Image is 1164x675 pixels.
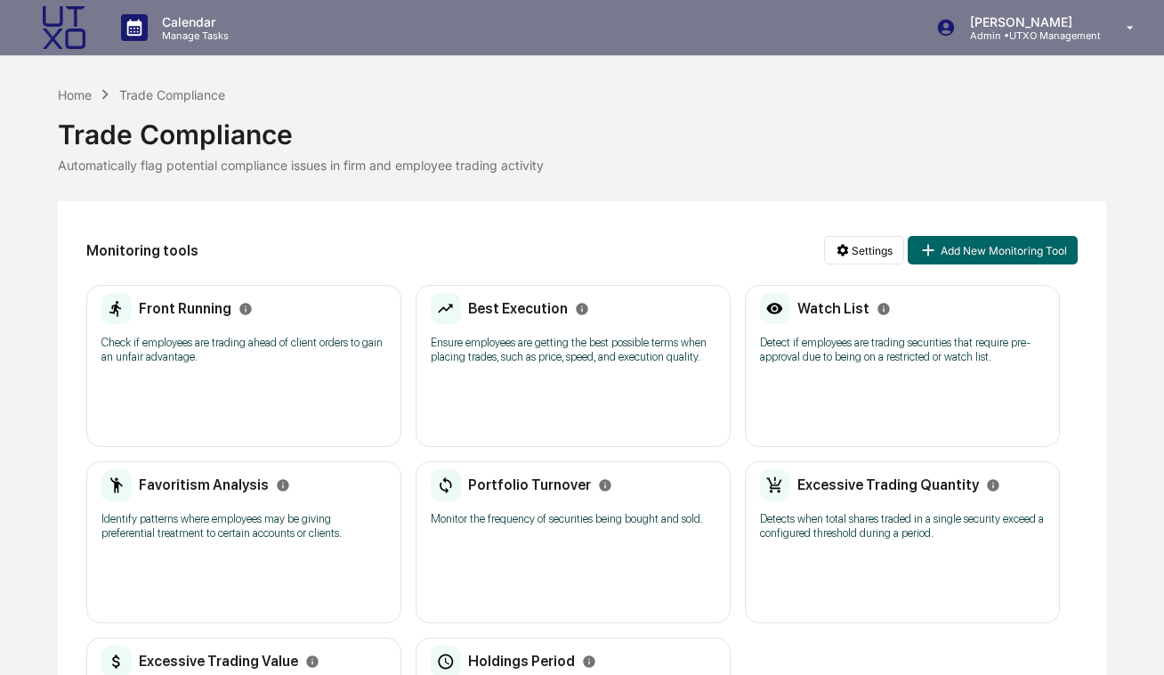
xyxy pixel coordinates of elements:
button: Settings [824,236,904,264]
svg: Info [582,655,596,669]
div: Trade Compliance [119,87,225,102]
svg: Info [276,478,290,492]
svg: Info [598,478,612,492]
h2: Excessive Trading Quantity [797,476,979,493]
h2: Portfolio Turnover [468,476,591,493]
p: Detects when total shares traded in a single security exceed a configured threshold during a period. [760,512,1045,541]
div: Automatically flag potential compliance issues in firm and employee trading activity [58,158,1105,173]
p: Ensure employees are getting the best possible terms when placing trades, such as price, speed, a... [431,336,715,364]
svg: Info [575,302,589,316]
p: Identify patterns where employees may be giving preferential treatment to certain accounts or cli... [101,512,386,541]
h2: Favoritism Analysis [139,476,269,493]
svg: Info [986,478,1000,492]
p: Calendar [148,14,238,29]
svg: Info [877,302,891,316]
div: Trade Compliance [58,104,1105,150]
svg: Info [238,302,253,316]
h2: Holdings Period [468,653,575,670]
svg: Info [305,655,319,669]
h2: Front Running [139,300,231,317]
div: Home [58,87,92,102]
img: logo [43,6,85,49]
p: Check if employees are trading ahead of client orders to gain an unfair advantage. [101,336,386,364]
button: Add New Monitoring Tool [908,236,1077,264]
h2: Monitoring tools [86,242,198,259]
h2: Excessive Trading Value [139,653,298,670]
h2: Watch List [797,300,869,317]
p: [PERSON_NAME] [956,14,1101,29]
p: Monitor the frequency of securities being bought and sold. [431,512,715,526]
p: Detect if employees are trading securities that require pre-approval due to being on a restricted... [760,336,1045,364]
h2: Best Execution [468,300,568,317]
p: Admin • UTXO Management [956,29,1101,42]
p: Manage Tasks [148,29,238,42]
